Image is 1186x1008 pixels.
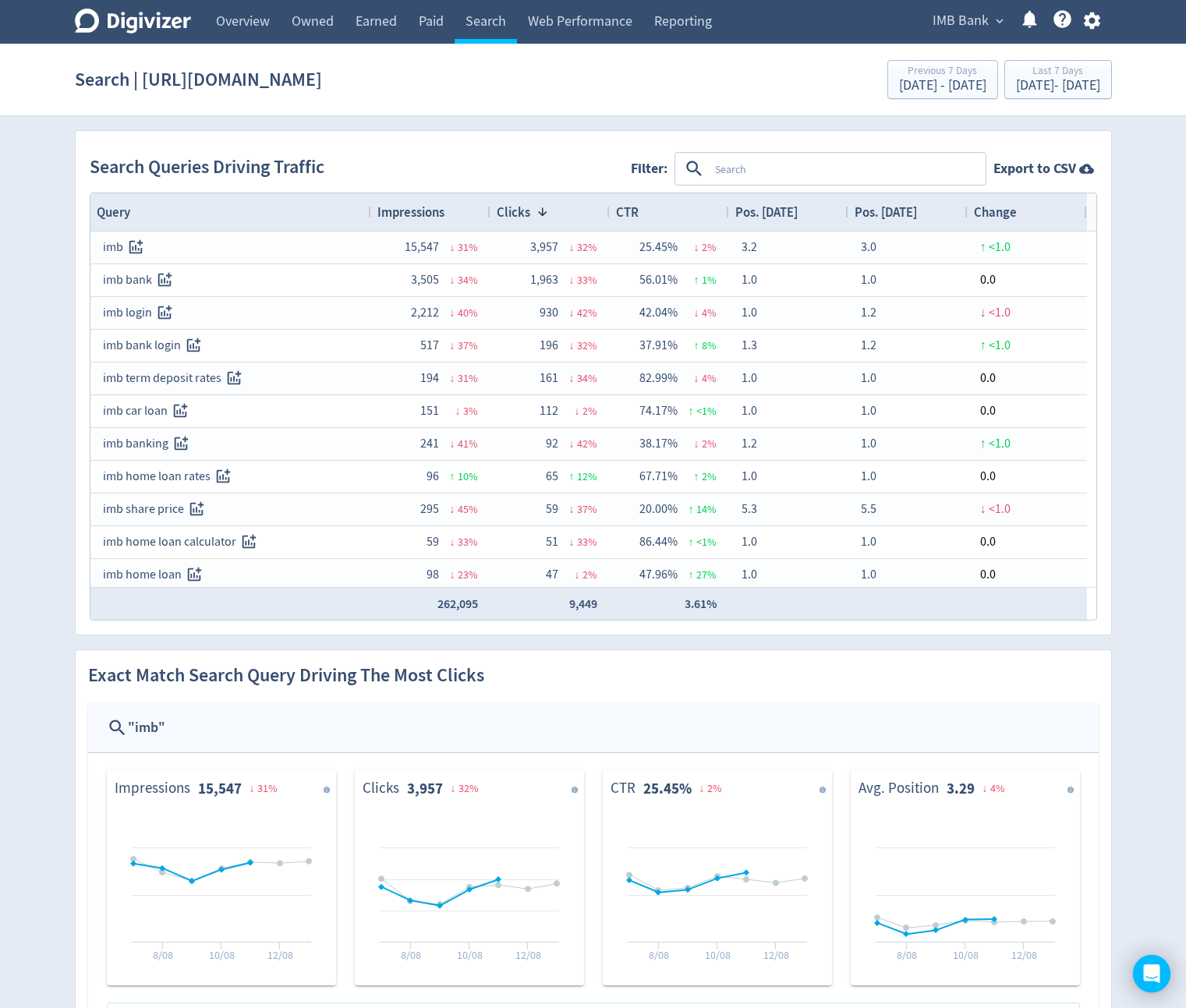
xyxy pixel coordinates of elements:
[211,464,236,490] button: Track this search query
[694,273,699,287] span: ↑
[458,502,478,516] span: 45 %
[993,14,1007,28] span: expand_more
[182,562,207,588] button: Track this search query
[208,948,234,962] text: 10/08
[989,305,1011,320] span: <1.0
[742,305,757,320] span: 1.0
[702,437,717,451] span: 2 %
[569,338,575,352] span: ↓
[952,948,978,962] text: 10/08
[639,534,678,550] span: 86.44%
[168,431,194,457] button: Track this search query
[980,501,986,517] span: ↓
[540,370,558,386] span: 161
[702,273,717,287] span: 1 %
[377,203,444,221] span: Impressions
[420,501,439,517] span: 295
[184,497,210,522] button: Track this search query
[861,338,876,353] span: 1.2
[569,371,575,385] span: ↓
[742,403,757,419] span: 1.0
[103,298,359,328] div: imb login
[989,239,1011,255] span: <1.0
[257,781,278,795] span: 31 %
[267,948,292,962] text: 12/08
[859,779,939,799] dt: Avg. Position
[97,203,130,221] span: Query
[742,501,757,517] span: 5.3
[861,305,876,320] span: 1.2
[742,436,757,451] span: 1.2
[456,948,482,962] text: 10/08
[458,371,478,385] span: 31 %
[639,501,678,517] span: 20.00%
[763,948,788,962] text: 12/08
[707,781,722,795] span: 2 %
[569,535,575,549] span: ↓
[569,596,597,612] span: 9,449
[569,240,575,254] span: ↓
[577,535,597,549] span: 33 %
[577,437,597,451] span: 42 %
[639,239,678,255] span: 25.45%
[696,568,717,582] span: 27 %
[899,79,986,93] div: [DATE] - [DATE]
[250,781,255,795] span: ↓
[546,501,558,517] span: 59
[855,203,917,221] span: Pos. [DATE]
[427,534,439,550] span: 59
[989,501,1011,517] span: <1.0
[450,371,455,385] span: ↓
[742,469,757,484] span: 1.0
[980,305,986,320] span: ↓
[458,273,478,287] span: 34 %
[639,403,678,419] span: 74.17%
[450,502,455,516] span: ↓
[420,338,439,353] span: 517
[861,239,876,255] span: 3.0
[742,338,757,353] span: 1.3
[450,437,455,451] span: ↓
[694,240,699,254] span: ↓
[702,469,717,483] span: 2 %
[463,404,478,418] span: 3 %
[569,273,575,287] span: ↓
[103,429,359,459] div: imb banking
[103,396,359,426] div: imb car loan
[198,779,242,798] strong: 15,547
[427,469,439,484] span: 96
[696,404,717,418] span: <1 %
[152,267,178,293] button: Track this search query
[450,535,455,549] span: ↓
[458,781,479,795] span: 32 %
[639,436,678,451] span: 38.17%
[980,272,996,288] span: 0.0
[128,716,1080,739] div: " imb "
[103,232,359,263] div: imb
[702,371,717,385] span: 4 %
[702,338,717,352] span: 8 %
[616,203,639,221] span: CTR
[704,948,730,962] text: 10/08
[546,534,558,550] span: 51
[540,338,558,353] span: 196
[980,567,996,582] span: 0.0
[123,235,149,260] button: Track this search query
[577,338,597,352] span: 32 %
[458,240,478,254] span: 31 %
[639,272,678,288] span: 56.01%
[437,596,478,612] span: 262,095
[577,502,597,516] span: 37 %
[427,567,439,582] span: 98
[405,239,439,255] span: 15,547
[221,366,247,391] button: Track this search query
[103,265,359,295] div: imb bank
[974,203,1017,221] span: Change
[103,527,359,557] div: imb home loan calculator
[696,502,717,516] span: 14 %
[450,273,455,287] span: ↓
[639,370,678,386] span: 82.99%
[458,535,478,549] span: 33 %
[411,272,439,288] span: 3,505
[569,469,575,483] span: ↑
